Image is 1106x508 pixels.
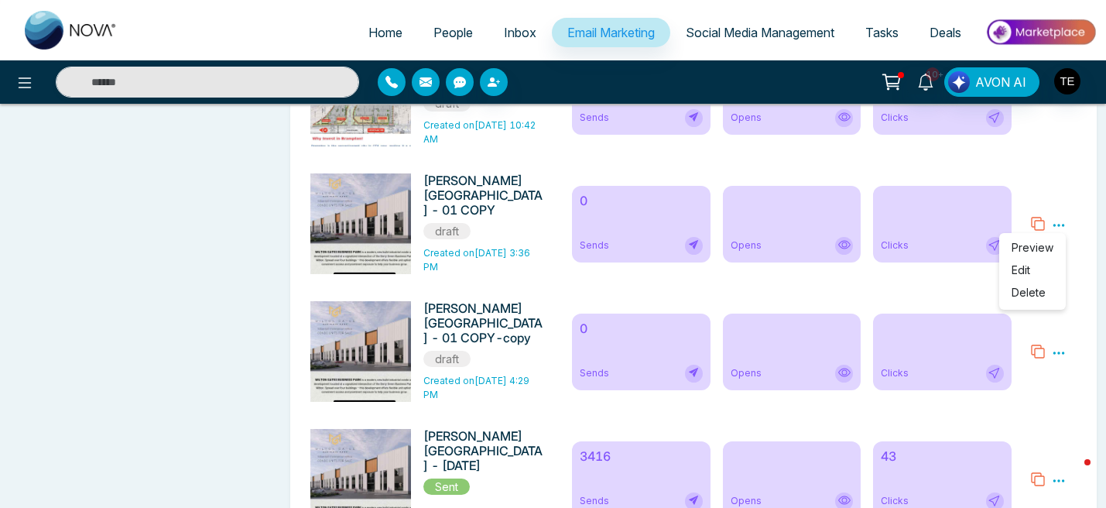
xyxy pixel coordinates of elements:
span: draft [423,95,471,112]
span: Opens [731,111,762,125]
iframe: Intercom live chat [1053,455,1091,493]
a: Edit [1012,263,1030,276]
h6: [PERSON_NAME][GEOGRAPHIC_DATA] - 01 COPY [423,173,545,218]
span: Clicks [881,239,909,252]
a: 10+ [907,67,944,94]
span: Sends [580,366,609,380]
span: Preview [1012,241,1053,254]
span: Deals [930,25,961,40]
img: Lead Flow [948,71,970,93]
button: AVON AI [944,67,1039,97]
span: Inbox [504,25,536,40]
a: Email Marketing [552,18,670,47]
span: Opens [731,494,762,508]
span: Created on [DATE] 3:36 PM [423,247,530,273]
span: Delete [1012,286,1046,299]
span: Social Media Management [686,25,834,40]
a: Home [353,18,418,47]
span: draft [423,351,471,367]
span: Tasks [865,25,899,40]
span: Opens [731,239,762,252]
h6: 3416 [580,449,702,464]
img: Nova CRM Logo [25,11,118,50]
span: Email Marketing [567,25,655,40]
a: Tasks [850,18,914,47]
a: People [418,18,488,47]
span: draft [423,223,471,239]
a: Inbox [488,18,552,47]
a: Social Media Management [670,18,850,47]
span: Created on [DATE] 10:42 AM [423,119,536,145]
span: Sends [580,494,609,508]
span: AVON AI [975,73,1026,91]
span: Opens [731,366,762,380]
h6: [PERSON_NAME][GEOGRAPHIC_DATA] - [DATE] [423,429,545,474]
h6: [PERSON_NAME][GEOGRAPHIC_DATA] - 01 COPY-copy [423,301,545,346]
span: Clicks [881,494,909,508]
span: Sends [580,239,609,252]
span: Clicks [881,111,909,125]
img: User Avatar [1054,68,1080,94]
h6: 0 [580,194,702,208]
span: Created on [DATE] 4:29 PM [423,375,529,400]
span: Home [368,25,402,40]
img: Market-place.gif [984,15,1097,50]
a: Deals [914,18,977,47]
h6: 43 [881,449,1003,464]
span: 10+ [926,67,940,81]
span: Sent [423,479,470,495]
span: Clicks [881,366,909,380]
span: People [433,25,473,40]
h6: 0 [580,321,702,336]
span: Sends [580,111,609,125]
